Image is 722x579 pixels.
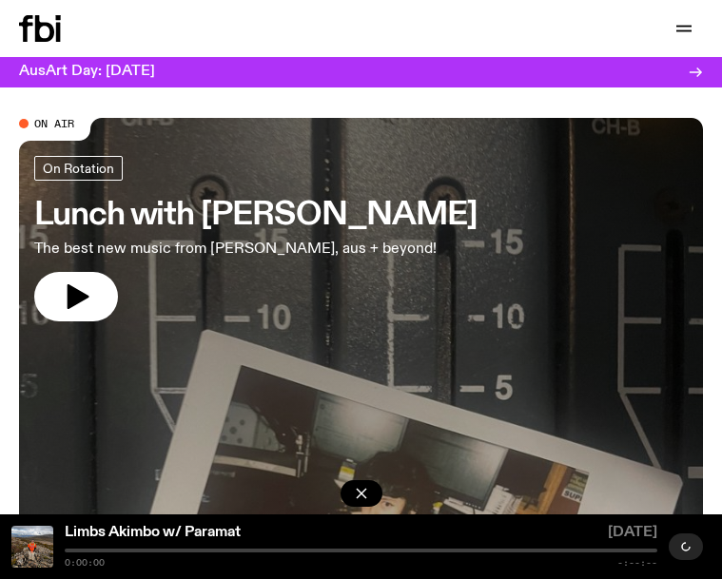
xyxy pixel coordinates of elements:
[65,558,105,568] span: 0:00:00
[608,526,657,545] span: [DATE]
[65,525,241,540] a: Limbs Akimbo w/ Paramat
[34,117,74,129] span: On Air
[617,558,657,568] span: -:--:--
[34,156,123,181] a: On Rotation
[34,156,478,321] a: Lunch with [PERSON_NAME]The best new music from [PERSON_NAME], aus + beyond!
[43,161,114,175] span: On Rotation
[34,238,478,261] p: The best new music from [PERSON_NAME], aus + beyond!
[34,200,478,230] h3: Lunch with [PERSON_NAME]
[19,65,155,79] h3: AusArt Day: [DATE]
